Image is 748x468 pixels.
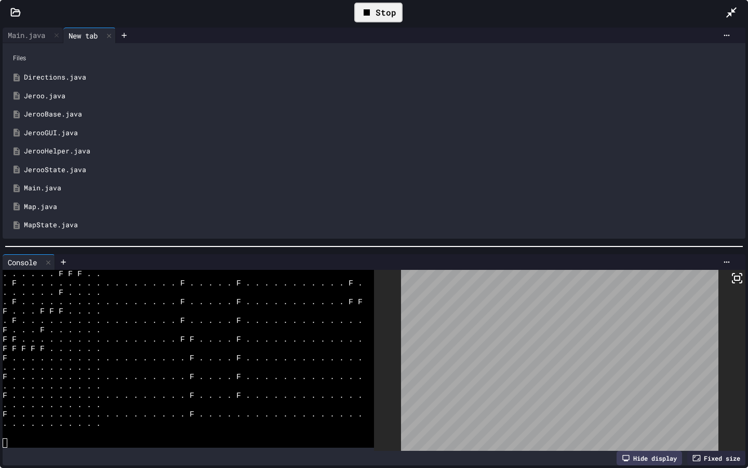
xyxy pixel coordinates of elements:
span: . F . . . . . . . . . . . . . . . . . F . . . . . F . . . . . . . . . . . F F [3,298,363,307]
span: F . . . . . . . . . . . . . . . . . . . F . . . . F . . . . . . . . . . . . . [3,373,363,382]
span: . F . . . . . . . . . . . . . . . . . F . . . . . F . . . . . . . . . . . . . [3,317,363,326]
span: . F . . . . . . . . . . . . . . . . . F . . . . . F . . . . . . . . . . . F . [3,279,363,289]
span: F . . . . . . . . . . . . . . . . . . . F . . . . . . . . . . . . . . . . . . [3,410,363,420]
span: F . . . . . . . . . . . . . . . . . . . F . . . . F . . . . . . . . . . . . . [3,392,363,401]
div: Files [8,48,740,68]
div: Chat with us now!Close [4,4,72,66]
div: images [24,239,739,249]
span: F F . . . . . . . . . . . . . . . . . F F . . . . F . . . . . . . . . . . . . [3,335,363,345]
span: F . . . . . . . . . . . . . . . . . . . F . . . . F . . . . . . . . . . . . . [3,354,363,363]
